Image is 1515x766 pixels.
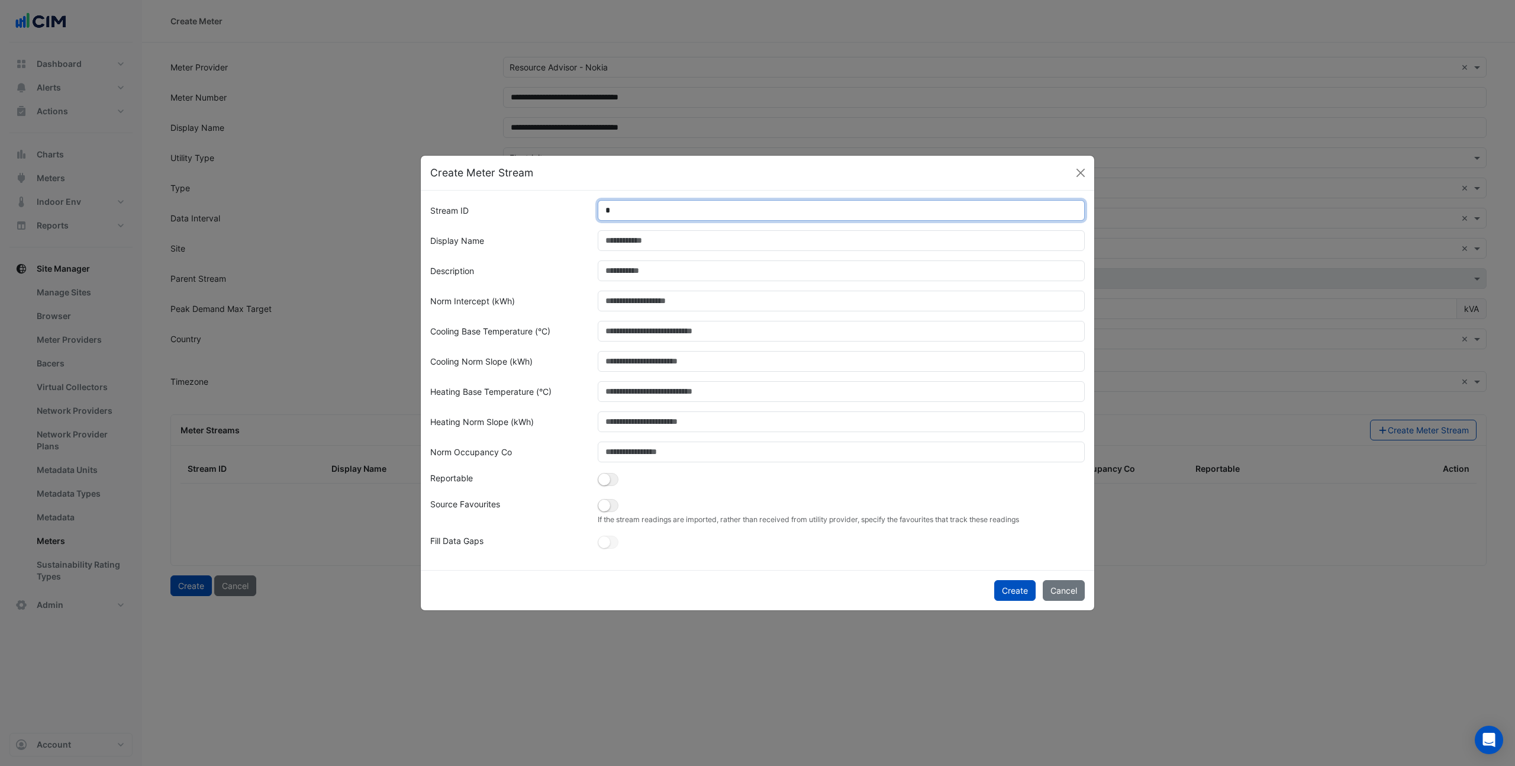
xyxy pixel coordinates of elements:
small: If the stream readings are imported, rather than received from utility provider, specify the favo... [598,514,1085,525]
label: Cooling Base Temperature (°C) [430,321,550,342]
button: Cancel [1043,580,1085,601]
button: Close [1072,164,1089,182]
label: Reportable [430,472,473,488]
label: Display Name [430,230,484,251]
label: Heating Norm Slope (kWh) [430,411,534,432]
h5: Create Meter Stream [430,165,533,181]
label: Cooling Norm Slope (kWh) [430,351,533,372]
div: Open Intercom Messenger [1475,726,1503,754]
button: Create [994,580,1036,601]
label: Heating Base Temperature (°C) [430,381,552,402]
label: Description [430,260,474,281]
label: Source Favourites [430,498,500,514]
label: Norm Occupancy Co [430,442,512,462]
label: Fill Data Gaps [430,535,483,551]
label: Stream ID [430,200,469,221]
label: Norm Intercept (kWh) [430,291,515,311]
